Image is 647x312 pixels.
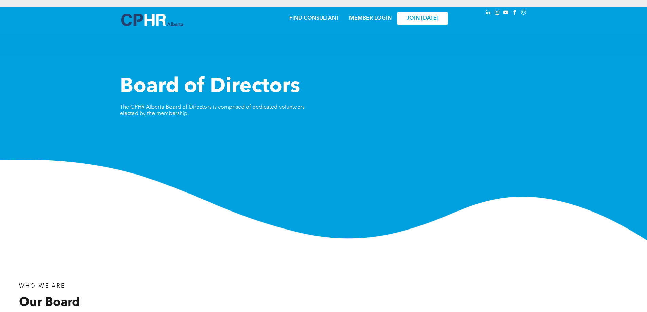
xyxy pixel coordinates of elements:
[349,16,392,21] a: MEMBER LOGIN
[121,14,183,26] img: A blue and white logo for cp alberta
[502,8,510,18] a: youtube
[485,8,492,18] a: linkedin
[520,8,527,18] a: Social network
[493,8,501,18] a: instagram
[120,105,305,116] span: The CPHR Alberta Board of Directors is comprised of dedicated volunteers elected by the membership.
[511,8,519,18] a: facebook
[289,16,339,21] a: FIND CONSULTANT
[120,77,300,97] span: Board of Directors
[407,15,438,22] span: JOIN [DATE]
[19,297,80,309] span: Our Board
[397,12,448,25] a: JOIN [DATE]
[19,283,65,289] span: WHO WE ARE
